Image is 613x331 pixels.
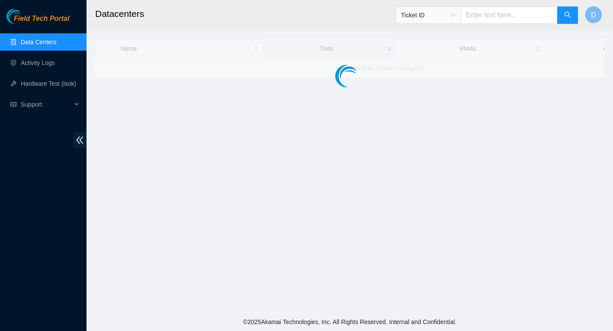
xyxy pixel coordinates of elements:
[6,9,44,24] img: Akamai Technologies
[73,132,87,148] span: double-left
[14,15,69,23] span: Field Tech Portal
[564,11,571,19] span: search
[21,80,76,87] a: Hardware Test (isok)
[401,9,456,22] span: Ticket ID
[557,6,578,24] button: search
[10,101,16,107] span: read
[591,10,596,20] span: D
[21,59,55,66] a: Activity Logs
[21,39,56,45] a: Data Centers
[6,16,69,27] a: Akamai TechnologiesField Tech Portal
[87,313,613,331] footer: © 2025 Akamai Technologies, Inc. All Rights Reserved. Internal and Confidential.
[585,6,602,23] button: D
[461,6,558,24] input: Enter text here...
[21,96,72,113] span: Support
